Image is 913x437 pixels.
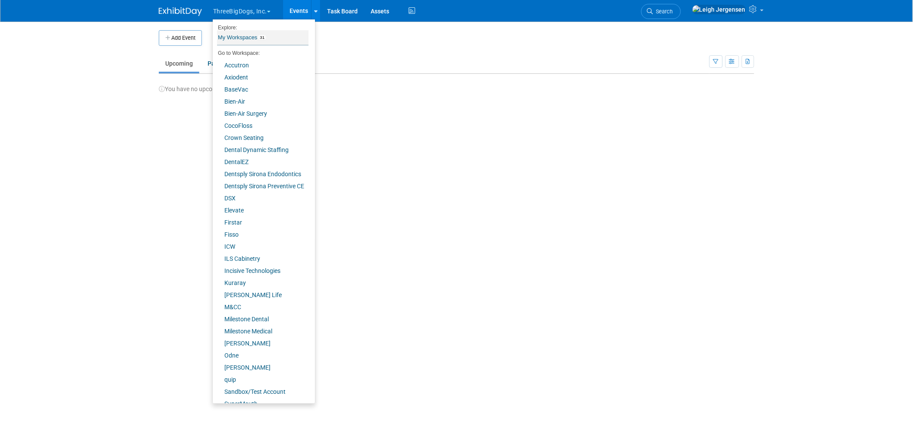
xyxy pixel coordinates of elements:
a: Bien-Air [213,95,309,108]
a: Dental Dynamic Staffing [213,144,309,156]
a: Dentsply Sirona Endodontics [213,168,309,180]
img: Leigh Jergensen [692,5,746,14]
a: SuperMouth [213,398,309,410]
img: ExhibitDay [159,7,202,16]
a: [PERSON_NAME] [213,337,309,349]
a: DSX [213,192,309,204]
a: Elevate [213,204,309,216]
span: You have no upcoming events. [159,85,246,92]
a: Odne [213,349,309,361]
a: Crown Seating [213,132,309,144]
a: My Workspaces31 [217,30,309,45]
a: Upcoming [159,55,199,72]
a: Search [641,4,681,19]
li: Go to Workspace: [213,47,309,59]
li: Explore: [213,22,309,30]
a: M&CC [213,301,309,313]
a: Kuraray [213,277,309,289]
a: Bien-Air Surgery [213,108,309,120]
button: Add Event [159,30,202,46]
a: ILS Cabinetry [213,253,309,265]
a: CocoFloss [213,120,309,132]
a: Dentsply Sirona Preventive CE [213,180,309,192]
a: Milestone Medical [213,325,309,337]
span: Search [653,8,673,15]
a: Accutron [213,59,309,71]
a: DentalEZ [213,156,309,168]
a: Milestone Dental [213,313,309,325]
a: [PERSON_NAME] Life [213,289,309,301]
a: Incisive Technologies [213,265,309,277]
a: quip [213,374,309,386]
span: 31 [257,34,267,41]
a: Firstar [213,216,309,228]
a: Fisso [213,228,309,241]
a: [PERSON_NAME] [213,361,309,374]
a: Past9 [201,55,234,72]
a: Sandbox/Test Account [213,386,309,398]
a: ICW [213,241,309,253]
a: BaseVac [213,83,309,95]
a: Axiodent [213,71,309,83]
